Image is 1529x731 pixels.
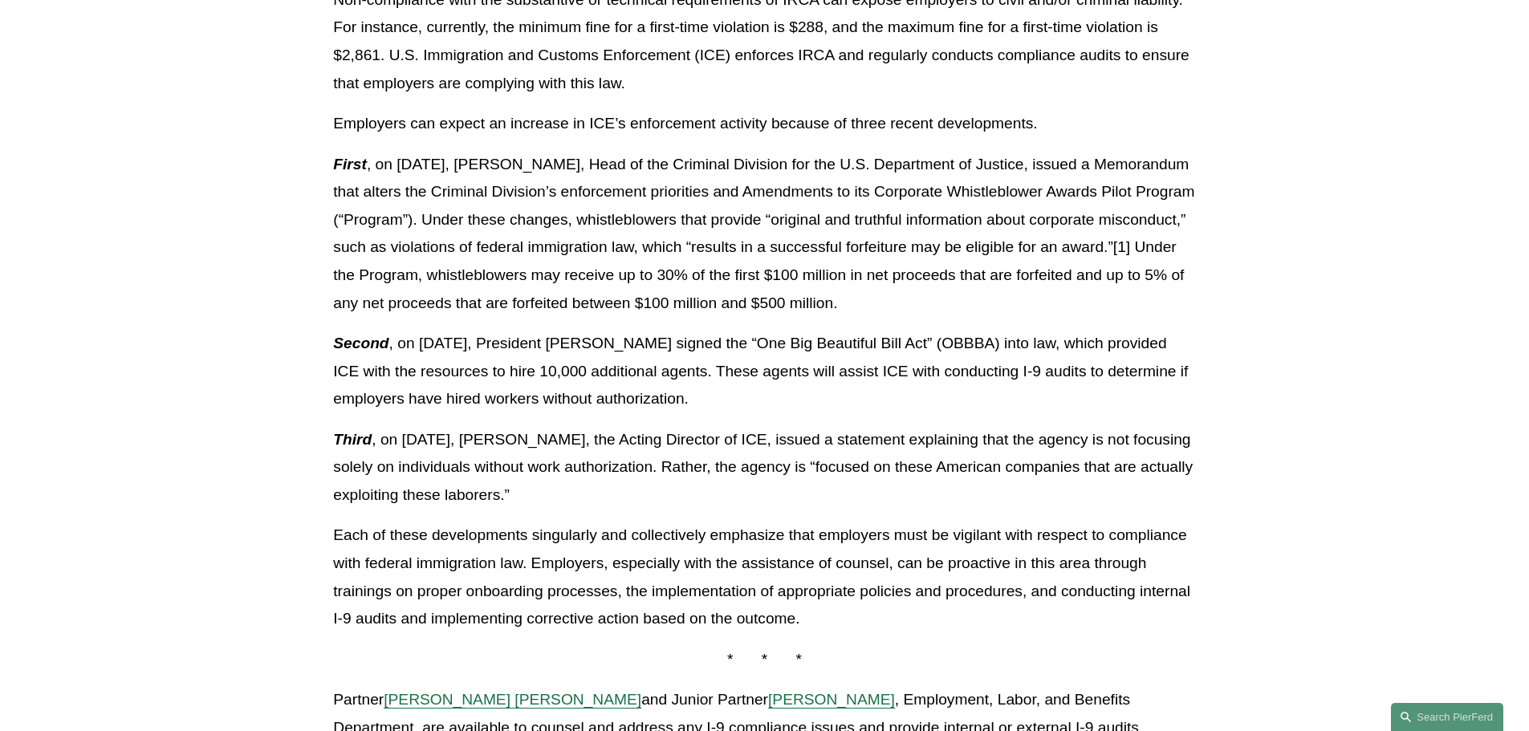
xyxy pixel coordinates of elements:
a: [PERSON_NAME] [768,691,895,708]
em: Third [333,431,372,448]
p: , on [DATE], President [PERSON_NAME] signed the “One Big Beautiful Bill Act” (OBBBA) into law, wh... [333,330,1195,413]
a: Search this site [1391,703,1503,731]
p: , on [DATE], [PERSON_NAME], Head of the Criminal Division for the U.S. Department of Justice, iss... [333,151,1195,317]
p: Each of these developments singularly and collectively emphasize that employers must be vigilant ... [333,522,1195,632]
em: First [333,156,367,173]
em: Second [333,335,388,351]
p: Employers can expect an increase in ICE’s enforcement activity because of three recent developments. [333,110,1195,138]
p: , on [DATE], [PERSON_NAME], the Acting Director of ICE, issued a statement explaining that the ag... [333,426,1195,510]
a: [PERSON_NAME] [PERSON_NAME] [384,691,641,708]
